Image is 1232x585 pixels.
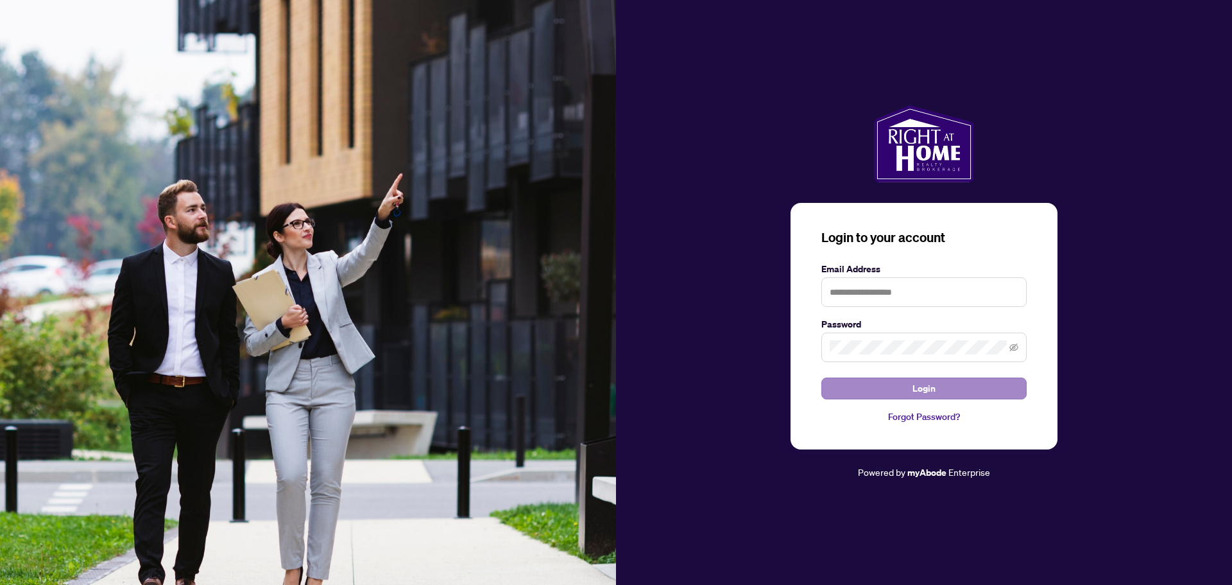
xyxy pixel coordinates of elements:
[874,105,973,182] img: ma-logo
[821,317,1027,331] label: Password
[858,466,905,478] span: Powered by
[821,229,1027,247] h3: Login to your account
[1009,343,1018,352] span: eye-invisible
[948,466,990,478] span: Enterprise
[907,466,946,480] a: myAbode
[821,378,1027,399] button: Login
[821,410,1027,424] a: Forgot Password?
[821,262,1027,276] label: Email Address
[912,378,936,399] span: Login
